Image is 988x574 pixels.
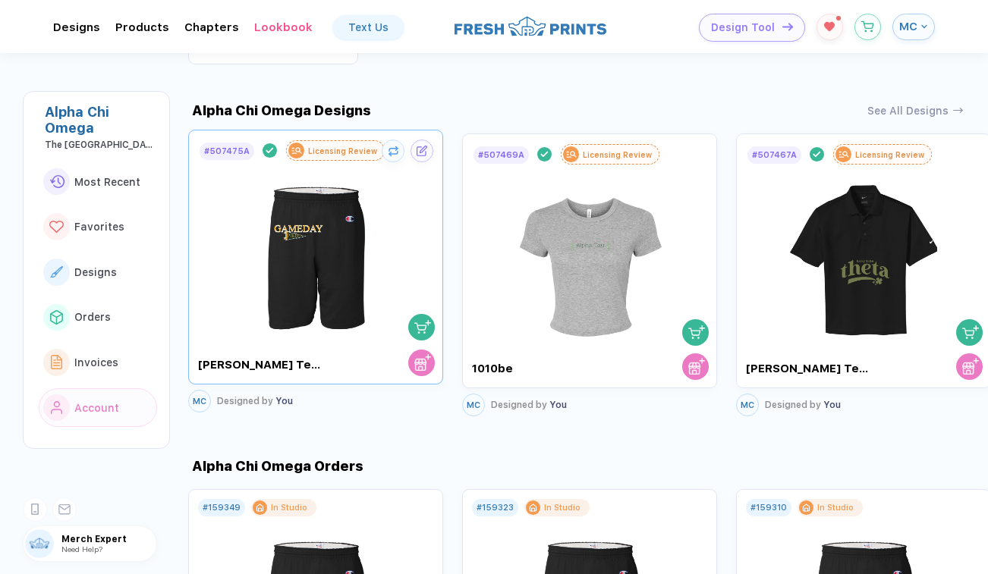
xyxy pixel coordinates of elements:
div: [PERSON_NAME] Test Design DT [198,358,325,372]
sup: 1 [836,16,841,20]
button: Design Toolicon [699,14,805,42]
div: You [491,400,567,410]
button: MC [188,390,211,412]
button: store cart [408,350,435,376]
img: user profile [25,529,54,558]
img: shopping cart [962,324,979,340]
div: #507469ALicensing Reviewshopping cartstore cart 1010beMCDesigned by You [462,130,717,420]
div: DesignsToggle dropdown menu [53,20,100,34]
div: The University of Texas at Austin [45,140,157,150]
div: # 507467A [752,150,797,160]
button: shopping cart [408,314,435,340]
span: Orders [74,311,111,323]
img: link to icon [51,355,63,369]
span: Most Recent [74,176,140,188]
span: Designs [74,266,117,278]
button: store cart [682,353,709,380]
span: Designed by [765,400,821,410]
img: store cart [414,354,431,371]
div: # 507469A [478,150,524,160]
button: shopping cart [682,319,709,346]
button: link to iconDesigns [39,252,157,292]
img: store cart [962,358,979,375]
div: In Studio [817,503,854,513]
img: link to icon [49,221,64,234]
img: link to icon [50,310,63,324]
div: Alpha Chi Omega Designs [188,102,371,118]
img: shopping cart [688,324,705,340]
span: Designed by [217,396,273,406]
span: Invoices [74,356,118,369]
span: Need Help? [61,544,102,554]
div: [PERSON_NAME] Test Design DT [746,362,873,375]
div: #507475ALicensing Reviewshopping cartstore cart [PERSON_NAME] Test Design DTMCDesigned by You [188,130,443,420]
div: In Studio [271,503,307,513]
img: logo [455,14,606,38]
button: link to iconInvoices [39,343,157,382]
button: store cart [956,353,983,380]
span: MC [899,20,917,33]
img: link to icon [50,266,63,278]
div: Lookbook [254,20,313,34]
span: Favorites [74,221,124,233]
div: Licensing Review [583,150,652,159]
img: 7e275128-8e98-49fb-9f1f-82d9eefedc75_nt_front_1757951999605.jpg [779,165,949,343]
div: Licensing Review [855,150,924,159]
div: LookbookToggle dropdown menu chapters [254,20,313,34]
span: MC [467,400,480,410]
button: link to iconFavorites [39,207,157,246]
div: See All Designs [867,105,949,117]
button: link to iconAccount [39,388,157,428]
img: 2420fe92-fe01-465e-b25b-5b0fbbf7cc72_nt_front_1758038294255.jpg [231,162,401,340]
div: Alpha Chi Omega [45,104,157,136]
div: ChaptersToggle dropdown menu chapters [184,20,239,34]
div: Alpha Chi Omega Orders [188,458,363,474]
div: In Studio [544,503,581,513]
span: Designed by [491,400,547,410]
div: # 159310 [750,503,787,513]
span: Merch Expert [61,534,156,544]
img: link to icon [49,175,65,188]
button: MC [736,394,759,416]
div: Licensing Review [308,146,377,155]
img: d6401335-76ae-4af7-9abb-39fef9505b8b_nt_front_1757955032715.jpg [505,165,675,343]
button: See All Designs [867,105,964,117]
div: You [765,400,841,410]
button: link to iconMost Recent [39,162,157,202]
button: MC [462,394,485,416]
div: # 159349 [203,503,241,513]
span: Design Tool [711,21,775,34]
button: MC [892,14,935,40]
div: 1010be [472,362,599,375]
span: Account [74,402,119,414]
img: shopping cart [414,318,431,335]
img: icon [782,23,793,31]
div: # 159323 [477,503,514,513]
button: link to iconOrders [39,298,157,337]
a: Text Us [333,15,404,39]
div: You [217,396,293,406]
span: MC [193,397,206,406]
div: ProductsToggle dropdown menu [115,20,169,34]
div: Text Us [348,21,389,33]
div: # 507475A [204,146,250,156]
button: shopping cart [956,319,983,346]
img: store cart [688,358,705,375]
span: MC [741,400,754,410]
img: link to icon [51,401,63,415]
